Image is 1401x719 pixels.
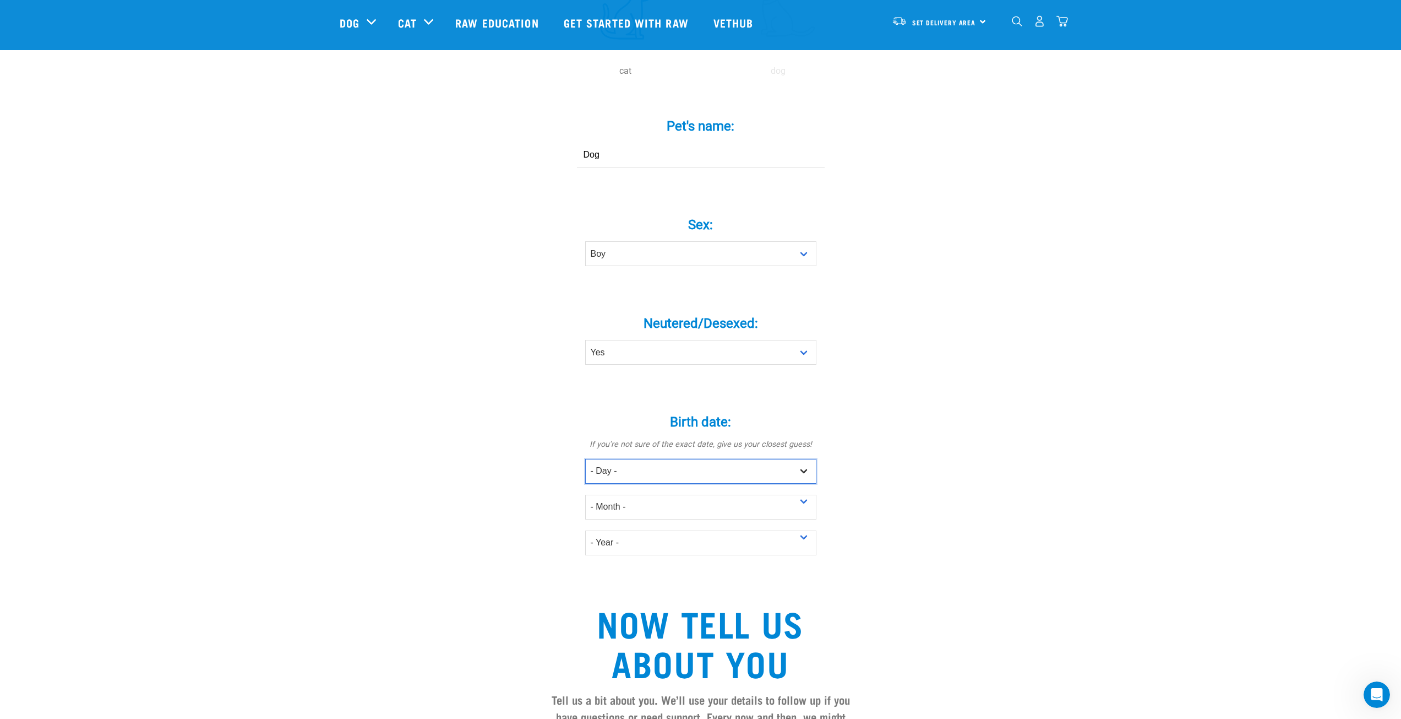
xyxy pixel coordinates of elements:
[892,16,907,26] img: van-moving.png
[444,1,552,45] a: Raw Education
[398,14,417,31] a: Cat
[551,64,700,78] p: cat
[702,1,767,45] a: Vethub
[1034,15,1045,27] img: user.png
[536,439,866,451] p: If you're not sure of the exact date, give us your closest guess!
[536,116,866,136] label: Pet's name:
[536,313,866,333] label: Neutered/Desexed:
[340,14,359,31] a: Dog
[536,215,866,235] label: Sex:
[1364,682,1390,708] iframe: Intercom live chat
[1012,16,1022,26] img: home-icon-1@2x.png
[1056,15,1068,27] img: home-icon@2x.png
[544,603,857,682] h2: Now tell us about you
[912,20,976,24] span: Set Delivery Area
[536,412,866,432] label: Birth date:
[704,64,853,78] p: dog
[553,1,702,45] a: Get started with Raw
